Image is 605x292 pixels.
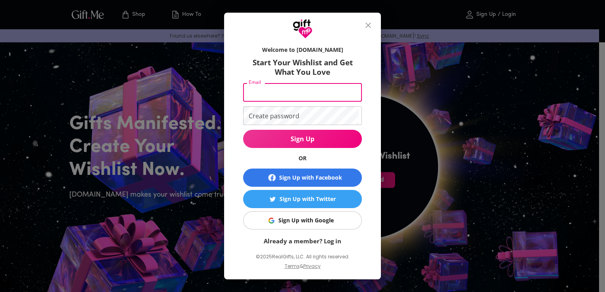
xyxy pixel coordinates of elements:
h6: OR [243,154,362,162]
span: Sign Up [243,135,362,143]
div: Sign Up with Facebook [279,173,342,182]
a: Terms [285,263,300,269]
a: Privacy [303,263,321,269]
img: Sign Up with Google [268,218,274,224]
img: Sign Up with Twitter [270,196,276,202]
button: Sign Up with GoogleSign Up with Google [243,211,362,229]
button: Sign Up with Facebook [243,169,362,187]
h6: Start Your Wishlist and Get What You Love [243,58,362,77]
img: GiftMe Logo [293,19,312,39]
p: © 2025 RealGifts, LLC. All rights reserved. [243,252,362,262]
a: Already a member? Log in [264,237,341,245]
button: Sign Up with TwitterSign Up with Twitter [243,190,362,208]
h6: Welcome to [DOMAIN_NAME] [243,46,362,54]
p: & [300,262,303,277]
button: Sign Up [243,130,362,148]
div: Sign Up with Twitter [280,195,336,203]
button: close [359,16,378,35]
div: Sign Up with Google [278,216,334,225]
